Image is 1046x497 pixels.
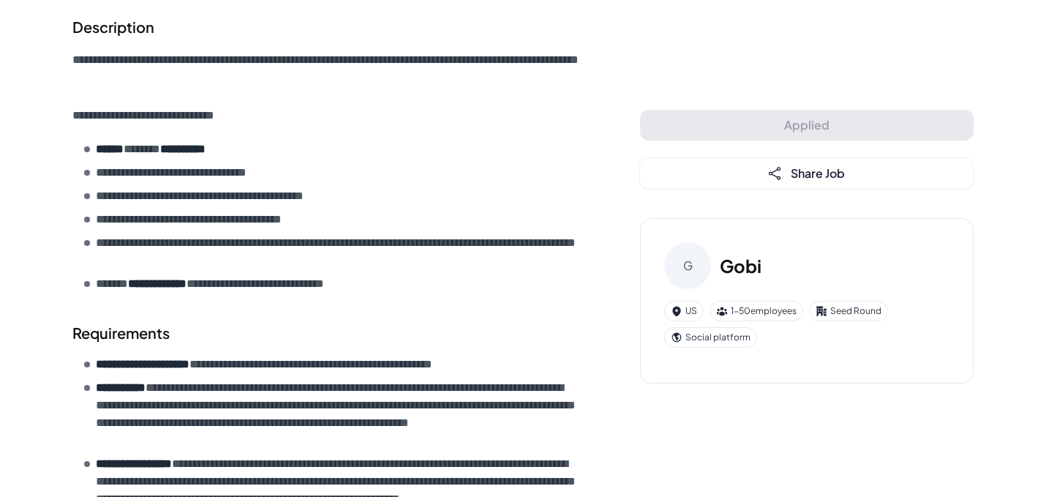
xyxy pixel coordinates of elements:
[809,301,888,321] div: Seed Round
[640,158,974,189] button: Share Job
[720,253,761,279] h3: Gobi
[664,242,711,289] div: G
[72,322,582,344] h2: Requirements
[710,301,803,321] div: 1-50 employees
[791,165,845,181] span: Share Job
[664,301,704,321] div: US
[664,327,757,348] div: Social platform
[72,16,582,38] h2: Description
